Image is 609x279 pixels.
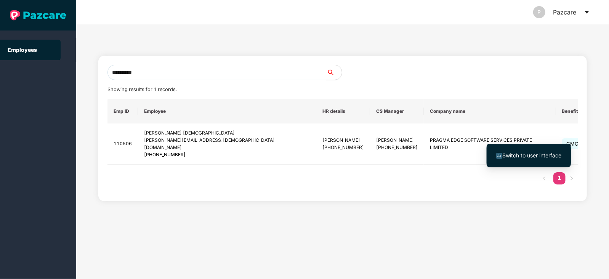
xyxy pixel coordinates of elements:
div: [PERSON_NAME] [DEMOGRAPHIC_DATA] [144,130,310,137]
th: HR details [316,99,370,123]
th: Emp ID [107,99,138,123]
td: PRAGMA EDGE SOFTWARE SERVICES PRIVATE LIMITED [424,123,556,165]
div: [PERSON_NAME] [376,137,418,144]
span: right [569,176,574,181]
div: [PERSON_NAME] [322,137,364,144]
span: Showing results for 1 records. [107,87,177,92]
td: 110506 [107,123,138,165]
div: [PHONE_NUMBER] [376,144,418,151]
div: [PERSON_NAME][EMAIL_ADDRESS][DEMOGRAPHIC_DATA][DOMAIN_NAME] [144,137,310,151]
span: left [542,176,546,181]
span: caret-down [584,9,590,15]
th: Employee [138,99,316,123]
li: Previous Page [538,172,550,184]
th: Benefits [556,99,595,123]
button: search [326,65,342,80]
div: [PHONE_NUMBER] [322,144,364,151]
button: left [538,172,550,184]
li: Next Page [566,172,578,184]
div: [PHONE_NUMBER] [144,151,310,159]
span: GMC [562,138,583,149]
th: Company name [424,99,556,123]
img: svg+xml;base64,PHN2ZyB4bWxucz0iaHR0cDovL3d3dy53My5vcmcvMjAwMC9zdmciIHdpZHRoPSIxNiIgaGVpZ2h0PSIxNi... [496,153,502,159]
a: 1 [553,172,566,184]
span: P [538,6,541,18]
span: Switch to user interface [502,152,561,159]
button: right [566,172,578,184]
a: Employees [8,46,37,53]
th: CS Manager [370,99,424,123]
span: search [326,69,342,75]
